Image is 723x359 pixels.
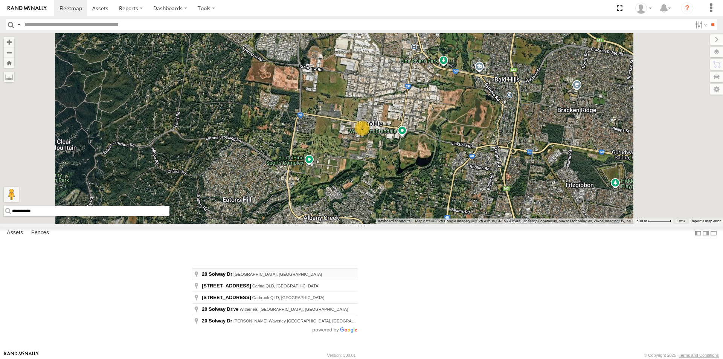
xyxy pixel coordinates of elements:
[202,271,207,277] span: 20
[710,228,717,238] label: Hide Summary Table
[355,121,370,136] div: 3
[202,306,207,312] span: 20
[694,228,702,238] label: Dock Summary Table to the Left
[327,353,356,357] div: Version: 308.01
[202,295,251,300] span: [STREET_ADDRESS]
[3,228,27,238] label: Assets
[233,319,375,323] span: [PERSON_NAME] Waverley [GEOGRAPHIC_DATA], [GEOGRAPHIC_DATA]
[16,19,22,30] label: Search Query
[27,228,53,238] label: Fences
[679,353,719,357] a: Terms and Conditions
[633,3,654,14] div: Laura Van Bruggen
[4,187,19,202] button: Drag Pegman onto the map to open Street View
[4,351,39,359] a: Visit our Website
[252,284,320,288] span: Carina QLD, [GEOGRAPHIC_DATA]
[692,19,708,30] label: Search Filter Options
[710,84,723,95] label: Map Settings
[677,219,685,222] a: Terms (opens in new tab)
[4,72,14,82] label: Measure
[233,272,322,277] span: [GEOGRAPHIC_DATA], [GEOGRAPHIC_DATA]
[202,318,232,324] span: 20 Solway Dr
[415,219,632,223] span: Map data ©2025 Google Imagery ©2025 Airbus, CNES / Airbus, Landsat / Copernicus, Maxar Technologi...
[202,283,251,289] span: [STREET_ADDRESS]
[8,6,47,11] img: rand-logo.svg
[4,47,14,58] button: Zoom out
[252,295,325,300] span: Carbrook QLD, [GEOGRAPHIC_DATA]
[202,306,240,312] span: ive
[681,2,693,14] i: ?
[636,219,647,223] span: 500 m
[644,353,719,357] div: © Copyright 2025 -
[240,307,348,312] span: Witherlea, [GEOGRAPHIC_DATA], [GEOGRAPHIC_DATA]
[702,228,709,238] label: Dock Summary Table to the Right
[4,37,14,47] button: Zoom in
[209,306,232,312] span: Solway Dr
[209,271,232,277] span: Solway Dr
[691,219,721,223] a: Report a map error
[634,218,673,224] button: Map scale: 500 m per 59 pixels
[4,58,14,68] button: Zoom Home
[378,218,410,224] button: Keyboard shortcuts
